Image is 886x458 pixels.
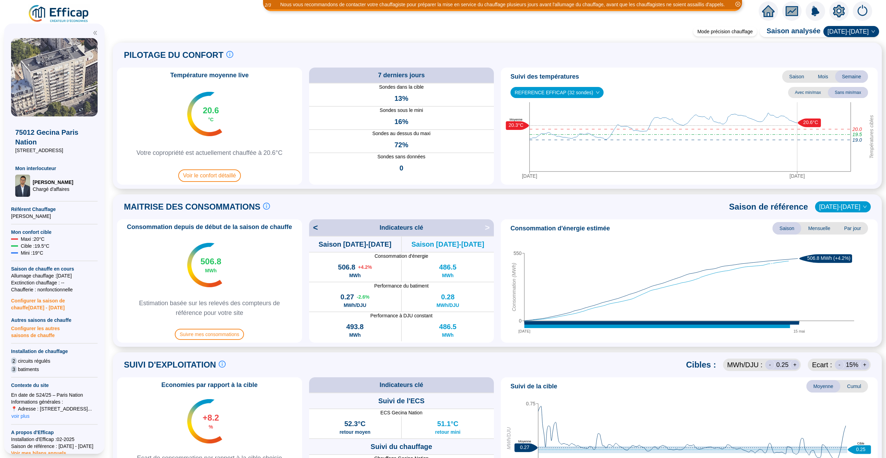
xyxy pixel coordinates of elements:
span: Ecart : [812,360,832,370]
span: ECS Gecina Nation [309,409,494,416]
span: Contexte du site [11,382,98,389]
span: Suivi de l'ECS [378,396,425,406]
span: MWh [205,267,217,274]
span: 0.27 [341,292,354,302]
span: + 4.2 % [358,264,372,271]
text: 506.8 MWh (+4.2%) [807,255,850,261]
div: Nous vous recommandons de contacter votre chauffagiste pour préparer la mise en service du chauff... [280,1,725,8]
span: Estimation basée sur les relevés des compteurs de référence pour votre site [120,298,299,318]
span: 486.5 [439,322,456,332]
span: MAITRISE DES CONSOMMATIONS [124,201,260,212]
tspan: 20.0 [852,126,862,132]
span: Voir le confort détaillé [178,169,241,182]
span: info-circle [219,361,226,368]
span: close-circle [735,2,740,7]
tspan: 0 [519,318,522,324]
img: Chargé d'affaires [15,175,30,197]
span: > [485,222,494,233]
img: alerts [806,1,825,21]
span: Sondes sans données [309,153,494,160]
span: voir plus [11,413,29,420]
img: indicateur températures [187,92,222,136]
span: down [871,29,875,34]
div: - [765,360,775,370]
span: [STREET_ADDRESS] [15,147,93,154]
span: [PERSON_NAME] [33,179,73,186]
span: Mon confort cible [11,229,98,236]
span: Suivre mes consommations [175,329,244,340]
img: indicateur températures [187,243,222,287]
span: circuits régulés [18,358,50,364]
tspan: [DATE] [522,173,537,179]
tspan: Températures cibles [869,115,874,159]
span: Indicateurs clé [380,380,423,390]
img: indicateur températures [187,399,222,443]
span: Cible : 19.5 °C [21,243,49,249]
span: Semaine [835,70,868,83]
span: Saison [DATE]-[DATE] [318,239,391,249]
span: +8.2 [203,412,219,423]
tspan: MWh/DJU [506,427,512,449]
button: voir plus [11,412,30,420]
tspan: [DATE] [789,173,805,179]
span: Exctinction chauffage : -- [11,279,98,286]
span: Consommation d'énergie estimée [510,223,610,233]
span: Allumage chauffage : [DATE] [11,272,98,279]
text: 0.25 [856,447,865,452]
span: 2023-2024 [819,202,867,212]
span: Maxi : 20 °C [21,236,45,243]
img: alerts [853,1,872,21]
div: + [860,360,869,370]
span: home [762,5,775,17]
span: retour mini [435,429,460,435]
span: 52.3°C [344,419,365,429]
span: PILOTAGE DU CONFORT [124,50,224,61]
span: fund [786,5,798,17]
span: 7 derniers jours [378,70,425,80]
span: °C [208,116,214,123]
span: double-left [93,30,98,35]
span: Référent Chauffage [11,206,98,213]
tspan: Consommation (MWh) [511,263,517,311]
span: Chargé d'affaires [33,186,73,193]
span: info-circle [226,51,233,58]
span: 20.6 [203,105,219,116]
span: 72% [395,140,408,150]
span: Economies par rapport à la cible [157,380,262,390]
span: Saison analysée [760,26,821,37]
span: Saison [772,222,801,235]
span: 0 [399,163,403,173]
span: 13% [395,94,408,103]
span: 506.8 [338,262,355,272]
span: MWh [349,272,361,279]
span: MWh [442,332,453,338]
span: Performance du batiment [309,282,494,289]
span: Cibles : [686,359,716,370]
span: 3 [11,366,17,373]
span: Votre copropriété est actuellement chauffée à 20.6°C [129,148,289,158]
span: info-circle [263,203,270,210]
text: Moyenne [509,117,522,121]
span: % [209,423,213,430]
tspan: 15 mai [794,329,805,333]
tspan: [DATE] [518,329,531,333]
span: 0.28 [441,292,454,302]
span: [PERSON_NAME] [11,213,98,220]
div: En date de S24/25 – Paris Nation Informations générales : 📍 Adresse : [STREET_ADDRESS]... [11,391,98,420]
span: Saison de chauffe en cours [11,265,98,272]
img: efficap energie logo [28,4,90,24]
span: 16% [395,117,408,126]
span: Saison [DATE]-[DATE] [412,239,484,249]
span: Mensuelle [801,222,837,235]
span: Mini : 19 °C [21,249,43,256]
text: 20.3°C [509,122,524,128]
span: Consommation d'énergie [309,253,494,259]
span: 75012 Gecina Paris Nation [15,127,93,147]
span: Autres saisons de chauffe [11,317,98,324]
span: Configurer la saison de chauffe [DATE] - [DATE] [11,293,98,311]
tspan: 19.0 [852,137,862,143]
span: 0.25 [776,360,788,370]
span: Mois [811,70,835,83]
span: Sondes au dessus du maxi [309,130,494,137]
span: down [596,90,600,95]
